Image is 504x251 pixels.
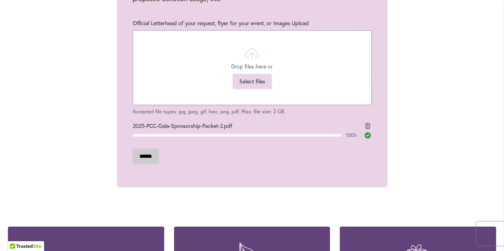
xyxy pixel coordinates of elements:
[149,64,356,69] span: Drop files here or
[346,133,359,138] span: 100%
[133,122,372,130] span: 2025-PCC-Gala-Sponsorship-Packet-2.pdf
[233,74,272,89] button: select files, official letterhead of your request, flyer for your event, or images upload
[133,108,372,116] span: Accepted file types: jpg, jpeg, gif, heic, png, pdf, Max. file size: 2 GB.
[133,19,372,27] label: Official Letterhead of your request, flyer for your event, or Images Upload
